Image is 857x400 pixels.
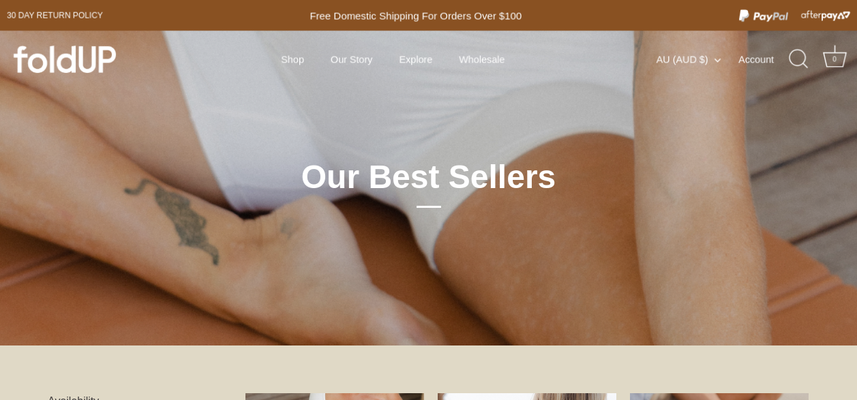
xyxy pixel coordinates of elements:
a: Our Story [319,46,385,72]
a: foldUP [14,46,143,73]
a: Cart [820,44,850,74]
a: Account [738,51,787,67]
h1: Our Best Sellers [187,157,671,208]
a: Wholesale [447,46,517,72]
div: 0 [828,52,841,66]
button: AU (AUD $) [657,53,736,65]
a: Shop [269,46,316,72]
img: foldUP [14,46,116,73]
a: Explore [387,46,444,72]
div: Primary navigation [247,46,539,72]
a: 30 day Return policy [7,7,103,24]
a: Search [784,44,814,74]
